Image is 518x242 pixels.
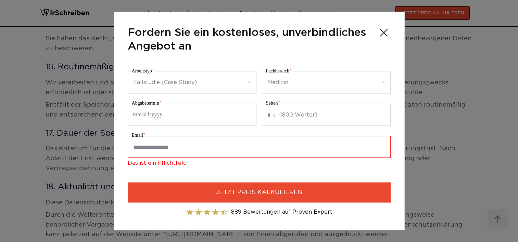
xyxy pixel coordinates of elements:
span: JETZT PREIS KALKULIEREN [216,188,303,197]
label: Seiten [266,99,280,107]
span: Fordern Sie ein kostenloses, unverbindliches Angebot an [128,26,371,53]
label: Arbeitstyp [132,67,154,75]
div: Fallstudie (Case Study) [133,77,197,88]
label: Email [132,131,145,139]
button: JETZT PREIS KALKULIEREN [128,183,391,203]
div: Medizin [267,77,288,88]
label: Fachbereich [266,67,291,75]
a: 889 Bewertungen auf Proven Expert [231,210,332,215]
label: Abgabetermin [132,99,161,107]
span: Das ist ein Pflichtfeld [128,158,391,169]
